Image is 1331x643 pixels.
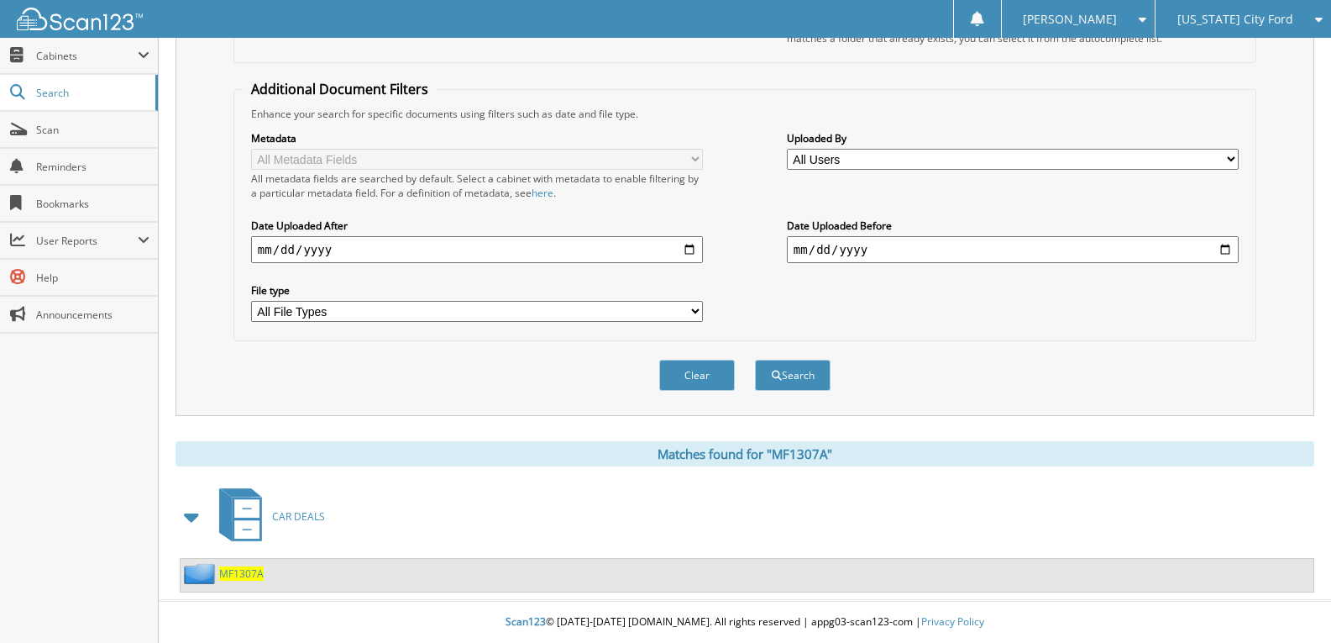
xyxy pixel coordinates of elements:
span: Scan [36,123,149,137]
div: Enhance your search for specific documents using filters such as date and file type. [243,107,1247,121]
span: Announcements [36,308,149,322]
span: [US_STATE] City Ford [1177,14,1293,24]
a: here [532,186,553,200]
span: [PERSON_NAME] [1023,14,1117,24]
input: start [251,236,703,263]
label: File type [251,283,703,298]
span: Help [36,271,149,285]
legend: Additional Document Filters [243,80,437,98]
span: Cabinets [36,49,138,63]
div: Matches found for "MF1307A" [176,441,1314,466]
span: Search [36,86,147,100]
a: MF1307A [219,567,264,581]
img: scan123-logo-white.svg [17,8,143,30]
label: Uploaded By [787,131,1239,145]
input: end [787,236,1239,263]
div: All metadata fields are searched by default. Select a cabinet with metadata to enable filtering b... [251,171,703,200]
a: Privacy Policy [921,614,984,629]
button: Clear [659,360,735,391]
a: CAR DEALS [209,483,325,550]
span: Bookmarks [36,197,149,211]
button: Search [755,360,831,391]
iframe: Chat Widget [1247,562,1331,643]
label: Metadata [251,131,703,145]
div: © [DATE]-[DATE] [DOMAIN_NAME]. All rights reserved | appg03-scan123-com | [159,602,1331,643]
span: CAR DEALS [272,509,325,524]
label: Date Uploaded After [251,219,703,233]
label: Date Uploaded Before [787,219,1239,233]
span: User Reports [36,234,138,248]
img: folder2.png [184,563,219,584]
span: Reminders [36,160,149,174]
span: Scan123 [506,614,546,629]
